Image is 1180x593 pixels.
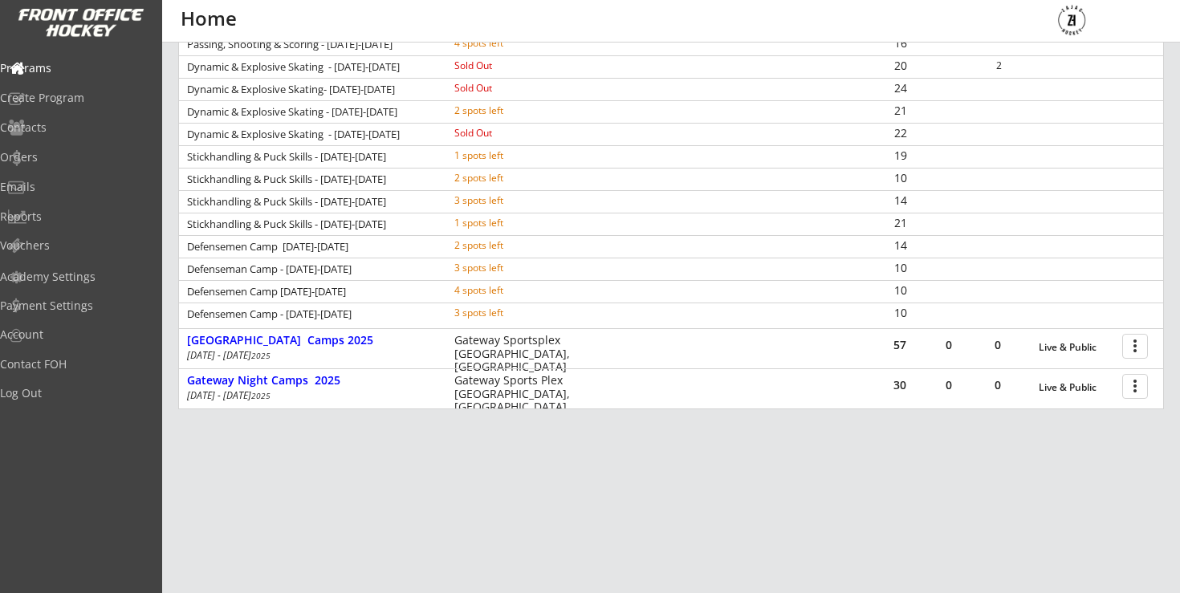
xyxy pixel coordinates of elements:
div: 0 [974,339,1022,351]
div: 4 spots left [454,39,558,48]
div: 10 [877,173,924,184]
div: 1 spots left [454,151,558,160]
div: Stickhandling & Puck Skills - [DATE]-[DATE] [187,174,433,185]
div: Live & Public [1039,342,1114,353]
div: 14 [877,240,924,251]
div: [DATE] - [DATE] [187,391,433,400]
div: 4 spots left [454,286,558,295]
div: 21 [877,217,924,229]
div: Sold Out [454,83,558,93]
div: Stickhandling & Puck Skills - [DATE]-[DATE] [187,219,433,229]
div: Defensemen Camp [DATE]-[DATE] [187,242,433,252]
div: Dynamic & Explosive Skating - [DATE]-[DATE] [187,62,433,72]
div: 24 [877,83,924,94]
div: Live & Public [1039,382,1114,393]
div: 0 [974,380,1022,391]
div: Defensemen Camp - [DATE]-[DATE] [187,309,433,319]
div: 0 [925,380,973,391]
div: [DATE] - [DATE] [187,351,433,360]
div: Stickhandling & Puck Skills - [DATE]-[DATE] [187,152,433,162]
div: 10 [877,285,924,296]
div: 2 spots left [454,241,558,250]
div: 2 [975,61,1023,71]
div: 2 spots left [454,173,558,183]
div: 10 [877,307,924,319]
div: [GEOGRAPHIC_DATA] Camps 2025 [187,334,437,347]
button: more_vert [1122,334,1148,359]
div: Dynamic & Explosive Skating- [DATE]-[DATE] [187,84,433,95]
div: 19 [877,150,924,161]
div: 20 [877,60,924,71]
div: Gateway Sportsplex [GEOGRAPHIC_DATA], [GEOGRAPHIC_DATA] [454,334,580,374]
div: 3 spots left [454,196,558,205]
div: Dynamic & Explosive Skating - [DATE]-[DATE] [187,129,433,140]
div: 2 spots left [454,106,558,116]
div: 16 [877,38,924,49]
div: Passing, Shooting & Scoring - [DATE]-[DATE] [187,39,433,50]
div: Defenseman Camp - [DATE]-[DATE] [187,264,433,274]
div: 22 [877,128,924,139]
div: Gateway Night Camps 2025 [187,374,437,388]
div: 14 [877,195,924,206]
button: more_vert [1122,374,1148,399]
div: Sold Out [454,128,558,138]
div: Dynamic & Explosive Skating - [DATE]-[DATE] [187,107,433,117]
div: 30 [876,380,924,391]
div: 1 spots left [454,218,558,228]
div: 3 spots left [454,263,558,273]
div: Defensemen Camp [DATE]-[DATE] [187,286,433,297]
div: 10 [877,262,924,274]
div: 3 spots left [454,308,558,318]
div: 0 [925,339,973,351]
div: 21 [877,105,924,116]
div: 57 [876,339,924,351]
div: Sold Out [454,61,558,71]
em: 2025 [251,350,271,361]
div: Stickhandling & Puck Skills - [DATE]-[DATE] [187,197,433,207]
div: Gateway Sports Plex [GEOGRAPHIC_DATA], [GEOGRAPHIC_DATA] [454,374,580,414]
em: 2025 [251,390,271,401]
